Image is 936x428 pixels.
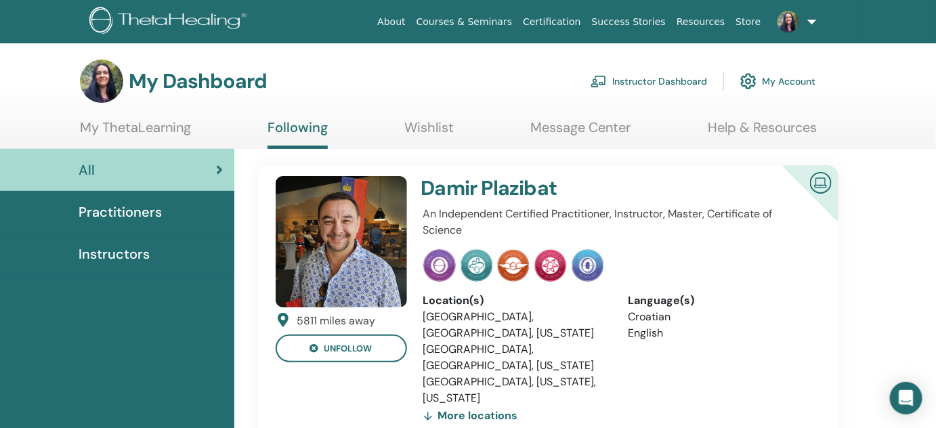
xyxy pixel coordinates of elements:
[708,119,817,146] a: Help & Resources
[671,9,731,35] a: Resources
[276,176,407,307] img: default.jpg
[423,406,518,425] div: More locations
[268,119,328,149] a: Following
[740,66,815,96] a: My Account
[423,309,608,341] li: [GEOGRAPHIC_DATA], [GEOGRAPHIC_DATA], [US_STATE]
[591,75,607,87] img: chalkboard-teacher.svg
[129,69,267,93] h3: My Dashboard
[517,9,586,35] a: Certification
[79,202,162,222] span: Practitioners
[411,9,518,35] a: Courses & Seminars
[629,293,813,309] div: Language(s)
[778,11,799,33] img: default.jpg
[731,9,767,35] a: Store
[80,119,191,146] a: My ThetaLearning
[423,374,608,406] li: [GEOGRAPHIC_DATA], [US_STATE], [US_STATE]
[80,60,123,103] img: default.jpg
[740,70,757,93] img: cog.svg
[423,293,608,309] div: Location(s)
[805,167,837,197] img: Certified Online Instructor
[276,335,407,362] button: unfollow
[405,119,454,146] a: Wishlist
[591,66,707,96] a: Instructor Dashboard
[79,244,150,264] span: Instructors
[629,309,813,325] li: Croatian
[587,9,671,35] a: Success Stories
[423,206,814,238] p: An Independent Certified Practitioner, Instructor, Master, Certificate of Science
[372,9,410,35] a: About
[531,119,631,146] a: Message Center
[423,341,608,374] li: [GEOGRAPHIC_DATA], [GEOGRAPHIC_DATA], [US_STATE]
[761,165,838,243] div: Certified Online Instructor
[89,7,251,37] img: logo.png
[421,176,747,200] h4: Damir Plazibat
[79,160,95,180] span: All
[890,382,922,414] div: Open Intercom Messenger
[297,313,376,329] div: 5811 miles away
[629,325,813,341] li: English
